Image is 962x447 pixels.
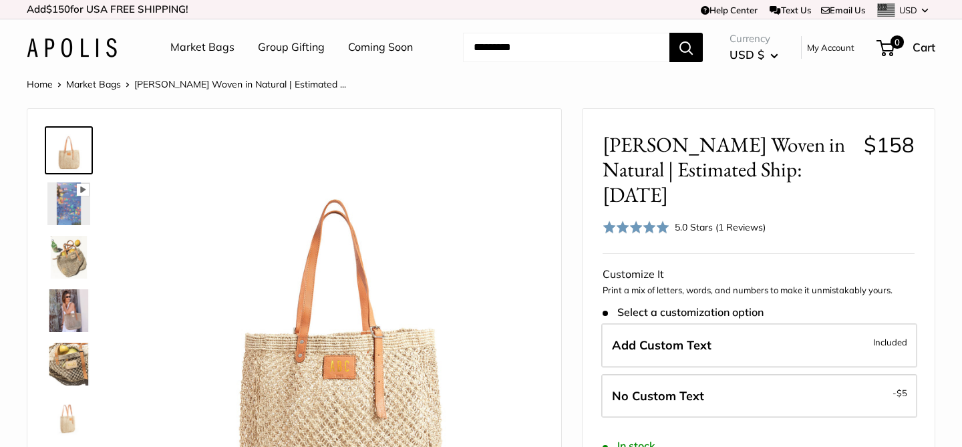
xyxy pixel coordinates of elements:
img: Mercado Woven in Natural | Estimated Ship: Oct. 19th [47,343,90,386]
span: Cart [913,40,935,54]
button: Search [669,33,703,62]
a: Home [27,78,53,90]
div: Customize It [603,265,915,285]
a: Market Bags [66,78,121,90]
input: Search... [463,33,669,62]
a: Mercado Woven in Natural | Estimated Ship: Oct. 19th [45,126,93,174]
span: Add Custom Text [612,337,711,353]
a: Text Us [770,5,810,15]
img: Mercado Woven in Natural | Estimated Ship: Oct. 19th [47,396,90,439]
img: Mercado Woven in Natural | Estimated Ship: Oct. 19th [47,289,90,332]
span: Select a customization option [603,306,764,319]
p: Print a mix of letters, words, and numbers to make it unmistakably yours. [603,284,915,297]
span: $158 [864,132,915,158]
span: $150 [46,3,70,15]
span: - [893,385,907,401]
a: Mercado Woven in Natural | Estimated Ship: Oct. 19th [45,180,93,228]
a: Group Gifting [258,37,325,57]
span: USD [899,5,917,15]
img: Mercado Woven in Natural | Estimated Ship: Oct. 19th [47,129,90,172]
label: Leave Blank [601,374,917,418]
a: Mercado Woven in Natural | Estimated Ship: Oct. 19th [45,340,93,388]
a: Help Center [701,5,758,15]
span: Currency [730,29,778,48]
a: Market Bags [170,37,234,57]
a: 0 Cart [878,37,935,58]
a: Email Us [821,5,865,15]
div: 5.0 Stars (1 Reviews) [675,220,766,235]
span: 0 [891,35,904,49]
a: Mercado Woven in Natural | Estimated Ship: Oct. 19th [45,233,93,281]
a: Coming Soon [348,37,413,57]
button: USD $ [730,44,778,65]
span: $5 [897,388,907,398]
a: Mercado Woven in Natural | Estimated Ship: Oct. 19th [45,394,93,442]
span: No Custom Text [612,388,704,404]
nav: Breadcrumb [27,76,346,93]
span: [PERSON_NAME] Woven in Natural | Estimated Ship: [DATE] [603,132,854,207]
span: USD $ [730,47,764,61]
img: Mercado Woven in Natural | Estimated Ship: Oct. 19th [47,236,90,279]
div: 5.0 Stars (1 Reviews) [603,217,766,237]
a: My Account [807,39,854,55]
span: [PERSON_NAME] Woven in Natural | Estimated ... [134,78,346,90]
label: Add Custom Text [601,323,917,367]
img: Apolis [27,38,117,57]
img: Mercado Woven in Natural | Estimated Ship: Oct. 19th [47,182,90,225]
span: Included [873,334,907,350]
a: Mercado Woven in Natural | Estimated Ship: Oct. 19th [45,287,93,335]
